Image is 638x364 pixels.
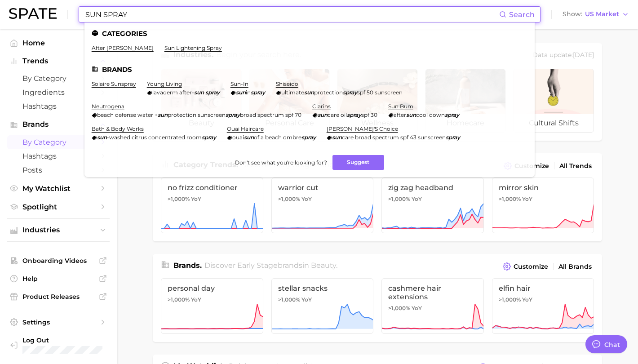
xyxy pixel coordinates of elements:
span: Hashtags [22,102,94,111]
em: spray [445,111,459,118]
span: no frizz conditioner [168,183,257,192]
span: YoY [191,296,201,303]
em: spray [202,134,216,141]
span: cashmere hair extensions [388,284,477,301]
a: Help [7,272,110,285]
a: Spotlight [7,200,110,214]
span: >1,000% [388,195,410,202]
span: in [246,89,251,96]
a: cultural shifts [513,69,594,133]
span: Posts [22,166,94,174]
span: lavaderm after- [152,89,194,96]
span: YoY [412,305,422,312]
span: -washed citrus concentrated room [107,134,202,141]
span: YoY [412,195,422,203]
span: stellar snacks [278,284,367,293]
a: no frizz conditioner>1,000% YoY [161,178,263,233]
a: Home [7,36,110,50]
span: mirror skin [499,183,588,192]
a: cashmere hair extensions>1,000% YoY [381,278,484,334]
span: Hashtags [22,152,94,160]
em: spray [446,134,460,141]
span: spf 50 sunscreen [357,89,403,96]
button: Trends [7,54,110,68]
span: cool down [416,111,445,118]
a: Onboarding Videos [7,254,110,267]
a: after [PERSON_NAME] [92,44,154,51]
span: Show [563,12,582,17]
em: sun [244,134,254,141]
span: YoY [301,296,312,303]
span: of a beach ombre [254,134,301,141]
span: Settings [22,318,94,326]
span: >1,000% [388,305,410,311]
button: Suggest [332,155,384,170]
span: Discover Early Stage brands in . [204,261,337,270]
span: >1,000% [499,195,521,202]
span: My Watchlist [22,184,94,193]
span: All Trends [559,162,592,170]
em: spray [343,89,357,96]
span: broad spectrum spf 70 [240,111,301,118]
span: >1,000% [278,195,300,202]
span: YoY [522,296,532,303]
button: ShowUS Market [560,9,631,20]
a: My Watchlist [7,182,110,195]
span: Customize [514,263,548,271]
a: Settings [7,315,110,329]
span: Brands [22,120,94,129]
em: spray [205,89,220,96]
em: sun [236,89,246,96]
em: spray [251,89,265,96]
span: beauty [311,261,336,270]
span: by Category [22,74,94,83]
a: neutrogena [92,103,124,110]
a: clarins [312,103,331,110]
span: >1,000% [278,296,300,303]
a: stellar snacks>1,000% YoY [271,278,374,334]
a: mirror skin>1,000% YoY [492,178,594,233]
span: US Market [585,12,619,17]
a: solaire sunspray [92,80,136,87]
span: Search [509,10,535,19]
span: >1,000% [499,296,521,303]
a: Posts [7,163,110,177]
span: Brands . [173,261,202,270]
span: YoY [522,195,532,203]
span: ultimate [281,89,304,96]
img: SPATE [9,8,57,19]
em: sun [194,89,204,96]
a: elfin hair>1,000% YoY [492,278,594,334]
span: personal day [168,284,257,293]
span: >1,000% [168,195,190,202]
button: Customize [501,260,550,273]
a: Hashtags [7,99,110,113]
a: All Brands [556,261,594,273]
em: sun [406,111,416,118]
a: Product Releases [7,290,110,303]
span: protection [314,89,343,96]
span: care oil [328,111,347,118]
a: warrior cut>1,000% YoY [271,178,374,233]
a: zig zag headband>1,000% YoY [381,178,484,233]
a: shiseido [276,80,298,87]
span: ouai [232,134,244,141]
span: by Category [22,138,94,146]
span: cultural shifts [514,114,594,132]
span: Spotlight [22,203,94,211]
span: Trends [22,57,94,65]
span: Don't see what you're looking for? [235,159,327,166]
a: ouai haircare [227,125,264,132]
em: sun [304,89,314,96]
a: by Category [7,71,110,85]
em: spray [347,111,361,118]
div: Data update: [DATE] [532,49,594,62]
li: Categories [92,30,527,37]
span: warrior cut [278,183,367,192]
span: All Brands [558,263,592,271]
span: after [394,111,406,118]
button: Brands [7,118,110,131]
a: [PERSON_NAME]'s choice [327,125,398,132]
span: Ingredients [22,88,94,97]
span: care broad spectrum spf 43 sunscreen [342,134,446,141]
